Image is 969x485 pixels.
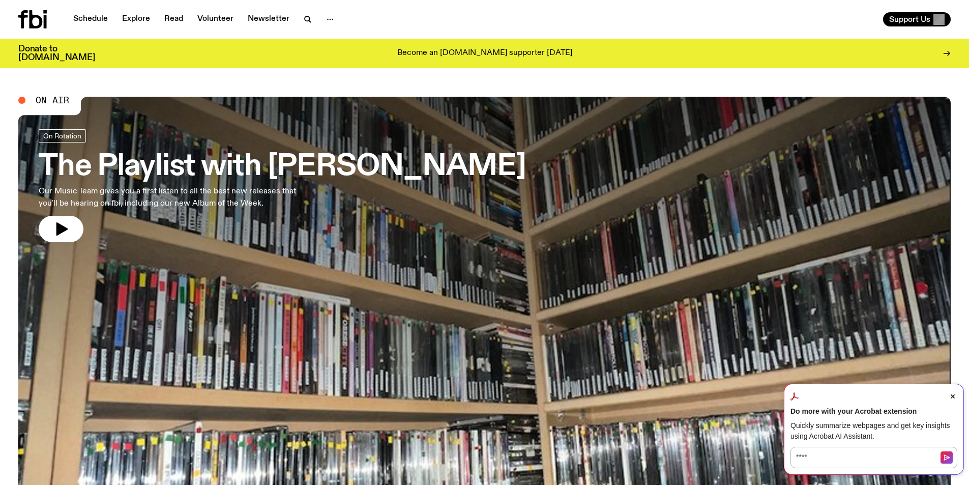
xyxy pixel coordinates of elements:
[18,45,95,62] h3: Donate to [DOMAIN_NAME]
[39,129,526,242] a: The Playlist with [PERSON_NAME]Our Music Team gives you a first listen to all the best new releas...
[158,12,189,26] a: Read
[191,12,240,26] a: Volunteer
[43,132,81,139] span: On Rotation
[36,96,69,105] span: On Air
[67,12,114,26] a: Schedule
[889,15,930,24] span: Support Us
[242,12,296,26] a: Newsletter
[116,12,156,26] a: Explore
[39,129,86,142] a: On Rotation
[883,12,951,26] button: Support Us
[397,49,572,58] p: Become an [DOMAIN_NAME] supporter [DATE]
[39,185,299,210] p: Our Music Team gives you a first listen to all the best new releases that you'll be hearing on fb...
[39,153,526,181] h3: The Playlist with [PERSON_NAME]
